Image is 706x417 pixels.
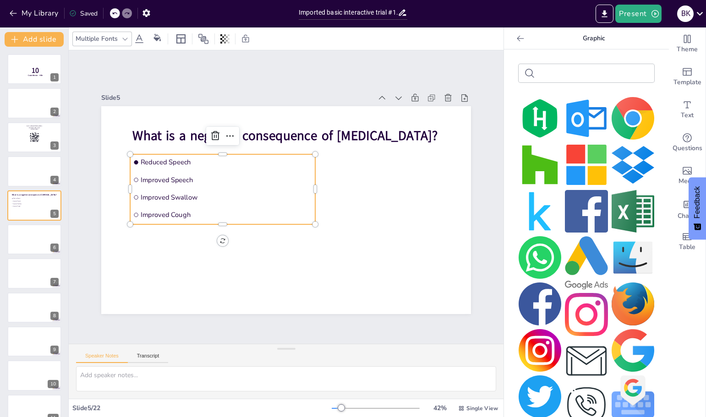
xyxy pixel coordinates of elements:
div: 42 % [429,404,451,412]
span: Questions [673,143,702,153]
div: 4 [50,176,59,184]
img: 189_Kaggle_logo_logos-64.svg [519,190,561,233]
img: Logo_Gmail_envelope_letter_email-64.svg [565,340,607,382]
span: Reduced Speech [13,198,38,199]
span: Improved Speech [141,175,312,184]
span: Go to [URL][DOMAIN_NAME] and login with code: Free50128962 [27,125,42,130]
div: 9 [50,346,59,354]
span: Template [673,77,701,87]
button: Speaker Notes [76,353,128,363]
div: Change the overall theme [669,27,706,60]
div: 10 [7,360,61,390]
span: 10 [32,65,39,76]
div: 2 [7,88,61,118]
div: 10 [48,380,59,388]
span: Single View [466,405,498,412]
span: Improved Cough [13,206,38,207]
button: Transcript [128,353,169,363]
span: Reduced Speech [141,157,312,167]
span: Improved Swallow [141,193,312,202]
div: 3 [50,141,59,150]
img: Facebook-64.svg [565,190,607,233]
div: Add ready made slides [669,60,706,93]
div: Add a table [669,225,706,258]
span: Countdown - title [28,74,43,77]
button: Add slide [5,32,64,47]
p: Graphic [528,27,660,49]
img: Google_Ads_logo-64.svg [565,236,607,289]
span: Text [681,110,694,120]
div: Background color [150,34,164,43]
div: Get real-time input from your audience [669,126,706,159]
button: b k [677,5,694,23]
div: 7 [50,278,59,286]
img: logo_brand_brands_logos_finder-64.svg [612,236,654,279]
span: Theme [677,44,698,54]
span: Improved Swallow [13,203,38,204]
div: 5 [7,190,61,221]
button: Present [615,5,661,23]
span: What is a negative consequence of [MEDICAL_DATA]? [12,193,56,196]
img: 166_Houzz_logo_logos-64.svg [519,143,561,186]
div: 8 [7,292,61,323]
span: Improved Speech [13,200,38,202]
img: 74-outlook-64.svg [565,97,607,140]
img: 78-microsoft-64.svg [565,143,607,186]
img: logo_brand_brands_logos_firefox-64.svg [612,282,654,325]
div: 7 [7,258,61,288]
span: Position [198,33,209,44]
img: 2018_social_media_popular_app_logo_facebook-64.svg [519,282,561,325]
div: b k [677,5,694,22]
div: 1 [50,73,59,81]
div: Saved [69,9,98,18]
div: Layout [174,32,188,46]
img: 160_Hackerrank_logo_logos-64.svg [519,97,561,140]
div: 6 [50,244,59,252]
img: logo_brand_brands_logos_excel-64.svg [612,190,654,233]
img: 2018_social_media_popular_app_logo_instagram-64.svg [519,329,561,372]
button: My Library [7,6,62,21]
span: Improved Cough [141,210,312,219]
div: Add images, graphics, shapes or video [669,159,706,192]
span: What is a negative consequence of [MEDICAL_DATA]? [132,127,438,145]
img: logo_brand_brands_logos_dropbox-64.svg [612,143,654,186]
div: 4 [7,156,61,186]
span: Feedback [693,186,701,218]
button: Export to PowerPoint [596,5,613,23]
input: Insert title [299,6,398,19]
div: 6 [7,224,61,255]
div: 3 [7,122,61,152]
div: 1 [7,54,61,84]
span: Media [679,176,696,186]
img: logo_brand_brands_logos_google-64.svg [612,329,654,372]
div: 9 [7,326,61,357]
div: Slide 5 [101,93,372,102]
div: 2 [50,108,59,116]
span: Charts [678,211,697,221]
div: 5 [50,210,59,218]
div: Add text boxes [669,93,706,126]
div: 8 [50,312,59,320]
img: 2018_social_media_popular_app_logo-whatsapp-64.svg [519,236,561,279]
button: Feedback - Show survey [689,177,706,239]
img: logo_brand_brands_logos_chrome-64.svg [612,97,654,140]
span: Table [679,242,695,252]
div: Slide 5 / 22 [72,404,332,412]
div: Add charts and graphs [669,192,706,225]
img: Instagram-64.svg [565,293,607,336]
div: Multiple Fonts [74,32,120,45]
